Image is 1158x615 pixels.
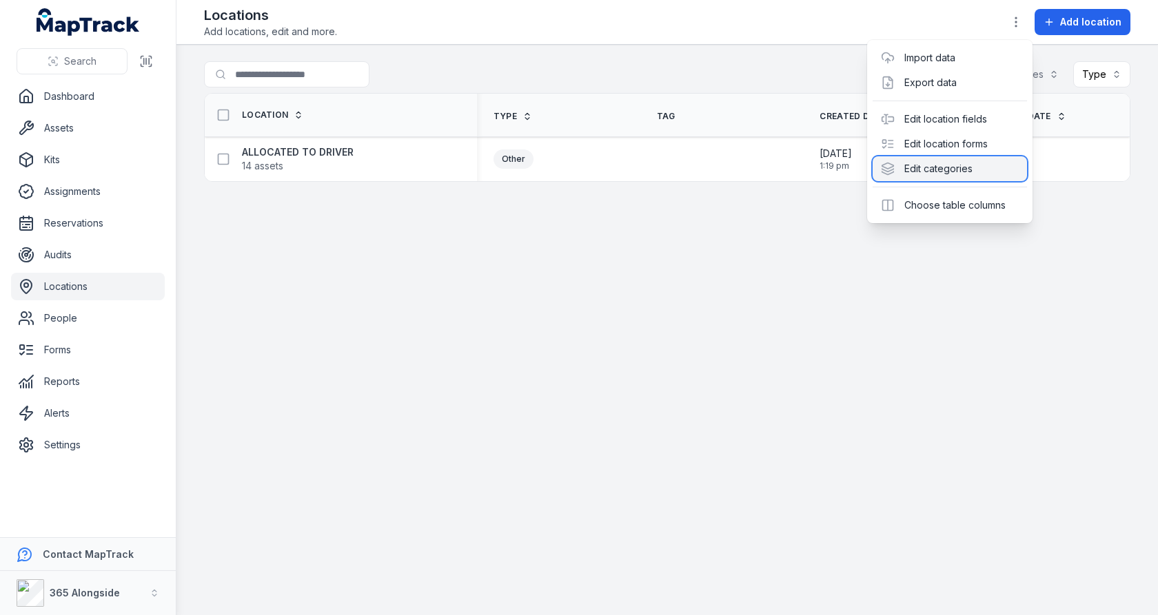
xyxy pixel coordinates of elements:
[873,107,1027,132] div: Edit location fields
[873,70,1027,95] div: Export data
[904,51,955,65] a: Import data
[873,156,1027,181] div: Edit categories
[873,193,1027,218] div: Choose table columns
[873,132,1027,156] div: Edit location forms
